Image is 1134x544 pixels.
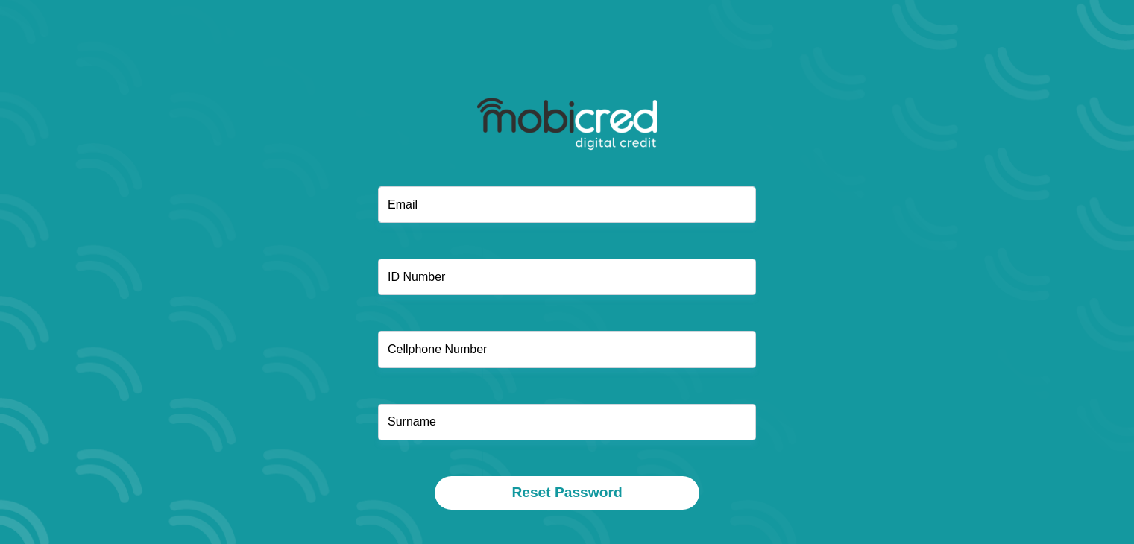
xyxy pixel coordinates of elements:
[435,476,699,510] button: Reset Password
[378,331,756,367] input: Cellphone Number
[378,186,756,223] input: Email
[378,259,756,295] input: ID Number
[378,404,756,440] input: Surname
[477,98,657,151] img: mobicred logo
